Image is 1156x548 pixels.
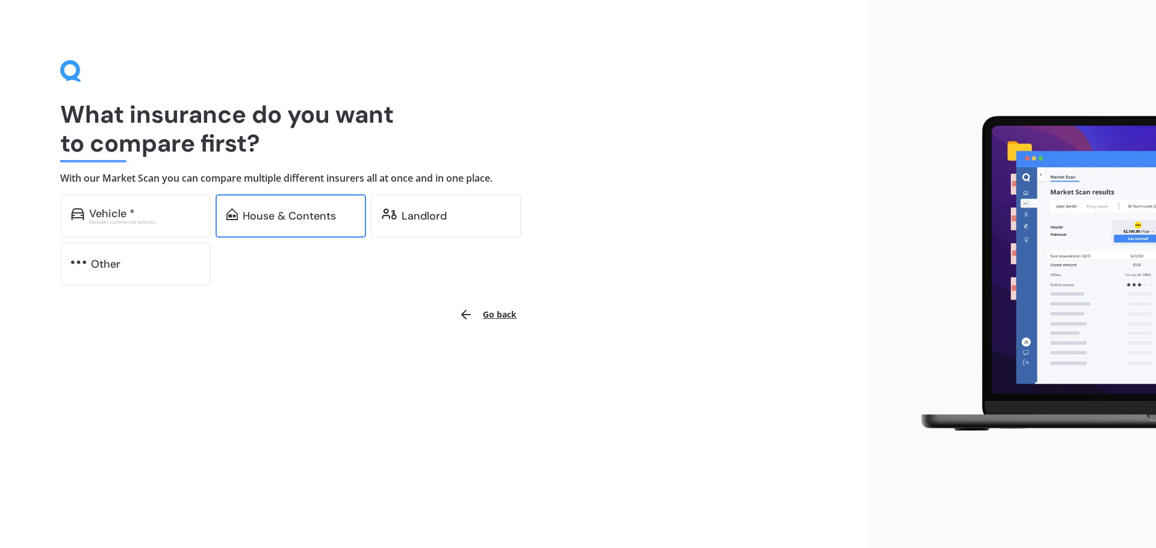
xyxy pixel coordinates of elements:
img: car.f15378c7a67c060ca3f3.svg [71,208,84,220]
img: laptop.webp [904,109,1156,440]
div: Landlord [402,210,447,222]
h4: With our Market Scan you can compare multiple different insurers all at once and in one place. [60,172,807,185]
div: Vehicle * [89,208,135,220]
img: other.81dba5aafe580aa69f38.svg [71,256,86,268]
div: House & Contents [243,210,336,222]
h1: What insurance do you want to compare first? [60,100,807,158]
div: Excludes commercial vehicles [89,220,200,224]
button: Go back [452,300,524,329]
img: landlord.470ea2398dcb263567d0.svg [382,208,397,220]
div: Other [91,258,120,270]
img: home-and-contents.b802091223b8502ef2dd.svg [226,208,238,220]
